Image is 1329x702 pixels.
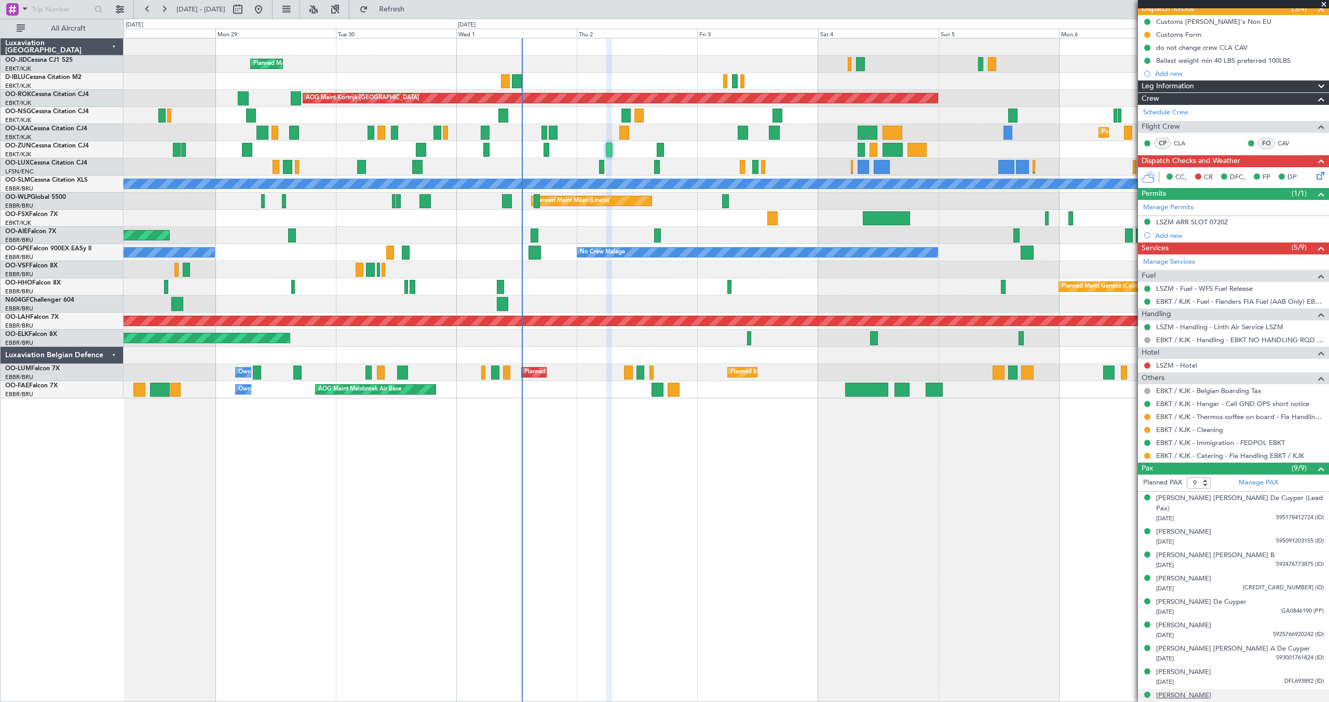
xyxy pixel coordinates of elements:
a: EBBR/BRU [5,322,33,330]
span: OO-NSG [5,109,31,115]
a: EBBR/BRU [5,185,33,193]
a: EBKT / KJK - Hangar - Call GND OPS short notice [1156,399,1309,408]
span: Crew [1142,93,1159,105]
a: EBBR/BRU [5,390,33,398]
div: AOG Maint Melsbroek Air Base [318,382,401,397]
div: [PERSON_NAME] [1156,527,1211,537]
a: EBBR/BRU [5,373,33,381]
div: [PERSON_NAME] [1156,667,1211,678]
div: Sat 4 [818,29,939,38]
a: OO-FSXFalcon 7X [5,211,58,218]
span: 5925766920242 (ID) [1273,630,1324,639]
span: OO-LUM [5,366,31,372]
a: D-IBLUCessna Citation M2 [5,74,82,80]
div: Customs Form [1156,30,1201,39]
div: FO [1258,138,1275,149]
a: EBKT/KJK [5,133,31,141]
span: GA0846190 (PP) [1281,607,1324,616]
span: [DATE] [1156,631,1174,639]
a: EBKT / KJK - Cleaning [1156,425,1223,434]
div: do not change crew CLA CAV [1156,43,1247,52]
div: Mon 29 [215,29,336,38]
a: EBKT / KJK - Thermos coffee on board - Fia Handling EBKT / KJK [1156,412,1324,421]
span: OO-LXA [5,126,30,132]
button: All Aircraft [11,20,113,37]
a: LSZM - Fuel - WFS Fuel Release [1156,284,1253,293]
div: Tue 30 [336,29,456,38]
span: DP [1287,172,1297,183]
span: (1/1) [1292,188,1307,199]
a: Manage PAX [1239,478,1278,488]
span: OO-ZUN [5,143,31,149]
div: Owner Melsbroek Air Base [238,365,309,380]
div: Planned Maint Kortrijk-[GEOGRAPHIC_DATA] [253,56,374,72]
span: OO-JID [5,57,27,63]
div: LSZM ARR SLOT 0720Z [1156,218,1228,226]
a: OO-SLMCessna Citation XLS [5,177,88,183]
span: 593001761824 (ID) [1276,654,1324,663]
div: CP [1154,138,1171,149]
span: OO-HHO [5,280,32,286]
span: All Aircraft [27,25,110,32]
div: No Crew Malaga [580,245,625,260]
div: Fri 3 [697,29,818,38]
a: OO-NSGCessna Citation CJ4 [5,109,89,115]
span: Handling [1142,308,1171,320]
div: Add new [1155,231,1324,240]
div: Add new [1155,69,1324,78]
div: [PERSON_NAME] [1156,620,1211,631]
input: Trip Number [32,2,91,17]
a: EBKT/KJK [5,82,31,90]
a: EBKT/KJK [5,116,31,124]
span: 592476773875 (ID) [1276,560,1324,569]
a: OO-LUXCessna Citation CJ4 [5,160,87,166]
span: [DATE] [1156,515,1174,522]
span: (5/9) [1292,242,1307,253]
a: Schedule Crew [1143,107,1188,118]
a: OO-JIDCessna CJ1 525 [5,57,73,63]
span: OO-GPE [5,246,30,252]
a: OO-GPEFalcon 900EX EASy II [5,246,91,252]
span: [DATE] [1156,561,1174,569]
span: Refresh [370,6,414,13]
a: LSZM - Handling - Linth Air Service LSZM [1156,322,1283,331]
div: Planned Maint [GEOGRAPHIC_DATA] ([GEOGRAPHIC_DATA] National) [524,365,712,380]
div: [PERSON_NAME] [PERSON_NAME] B [1156,550,1274,561]
div: Mon 6 [1059,29,1179,38]
a: Manage Services [1143,257,1195,267]
span: [DATE] - [DATE] [177,5,225,14]
a: EBKT / KJK - Handling - EBKT NO HANDLING RQD FOR CJ [1156,335,1324,344]
span: Flight Crew [1142,121,1180,133]
a: OO-AIEFalcon 7X [5,228,56,235]
a: EBKT/KJK [5,151,31,158]
a: N604GFChallenger 604 [5,297,74,303]
span: OO-AIE [5,228,28,235]
div: [DATE] [126,21,143,30]
a: EBBR/BRU [5,305,33,313]
span: Permits [1142,188,1166,200]
a: OO-LUMFalcon 7X [5,366,60,372]
a: OO-VSFFalcon 8X [5,263,58,269]
div: Owner Melsbroek Air Base [238,382,309,397]
span: OO-FSX [5,211,29,218]
a: EBKT/KJK [5,99,31,107]
a: LSZM - Hotel [1156,361,1197,370]
a: OO-FAEFalcon 7X [5,383,58,389]
a: Manage Permits [1143,203,1194,213]
span: D-IBLU [5,74,25,80]
a: EBBR/BRU [5,253,33,261]
a: EBKT / KJK - Fuel - Flanders FIA Fuel (AAB Only) EBKT / KJK [1156,297,1324,306]
div: Customs [PERSON_NAME]'s Non EU [1156,17,1271,26]
a: EBKT/KJK [5,219,31,227]
a: EBBR/BRU [5,339,33,347]
div: Planned Maint Geneva (Cointrin) [1062,279,1147,294]
a: EBBR/BRU [5,236,33,244]
a: EBBR/BRU [5,271,33,278]
div: [DATE] [458,21,476,30]
span: Hotel [1142,347,1159,359]
span: DFC, [1230,172,1245,183]
span: (3/4) [1292,3,1307,14]
span: OO-FAE [5,383,29,389]
span: [DATE] [1156,538,1174,546]
div: Wed 1 [456,29,577,38]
